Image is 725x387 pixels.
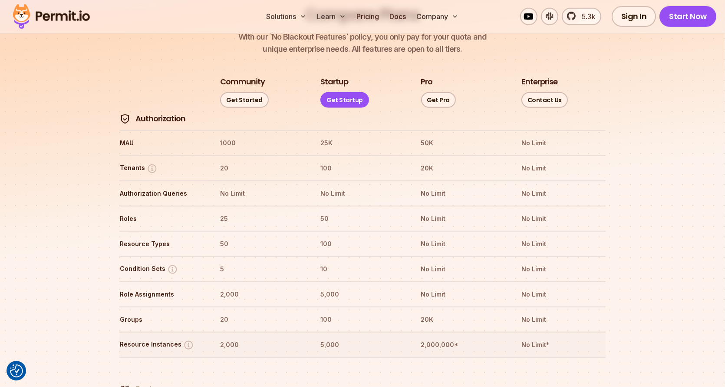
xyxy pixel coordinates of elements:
th: 25K [320,136,405,150]
p: unique enterprise needs. All features are open to all tiers. [238,31,487,55]
th: 5 [220,262,304,276]
a: Get Pro [421,92,456,108]
th: No Limit [521,237,606,251]
th: Resource Types [119,237,204,251]
th: No Limit [521,187,606,200]
th: No Limit [521,262,606,276]
a: Contact Us [521,92,568,108]
th: 20 [220,313,304,327]
h3: Community [220,77,265,87]
th: Groups [119,313,204,327]
th: MAU [119,136,204,150]
th: No Limit [421,237,505,251]
th: 25 [220,212,304,226]
th: 20 [220,161,304,175]
th: No Limit [320,187,405,200]
button: Learn [313,8,349,25]
th: 100 [320,313,405,327]
button: Solutions [263,8,310,25]
h3: Startup [320,77,348,87]
th: Roles [119,212,204,226]
a: Docs [386,8,409,25]
th: 5,000 [320,338,405,352]
th: 50 [320,212,405,226]
th: 50K [421,136,505,150]
th: 2,000 [220,338,304,352]
a: Sign In [612,6,656,27]
th: No Limit [421,262,505,276]
th: 10 [320,262,405,276]
a: Get Started [220,92,269,108]
th: No Limit* [521,338,606,352]
a: Pricing [353,8,382,25]
th: 100 [320,161,405,175]
th: No Limit [421,287,505,301]
a: 5.3k [562,8,601,25]
th: 100 [320,237,405,251]
th: No Limit [421,187,505,200]
span: With our `No Blackout Features` policy, you only pay for your quota and [238,31,487,43]
a: Start Now [659,6,716,27]
th: 2,000,000* [421,338,505,352]
th: No Limit [521,287,606,301]
th: No Limit [521,161,606,175]
th: No Limit [421,212,505,226]
th: 50 [220,237,304,251]
img: Permit logo [9,2,94,31]
th: No Limit [521,212,606,226]
th: No Limit [220,187,304,200]
button: Tenants [120,163,158,174]
th: No Limit [521,313,606,327]
a: Get Startup [320,92,369,108]
button: Consent Preferences [10,364,23,377]
th: 1000 [220,136,304,150]
button: Company [413,8,462,25]
th: Authorization Queries [119,187,204,200]
button: Condition Sets [120,264,178,275]
h3: Pro [421,77,433,87]
th: 20K [421,161,505,175]
th: 2,000 [220,287,304,301]
th: No Limit [521,136,606,150]
span: 5.3k [577,11,595,22]
img: Revisit consent button [10,364,23,377]
h4: Authorization [135,113,185,124]
th: 20K [421,313,505,327]
h3: Enterprise [521,77,557,87]
th: 5,000 [320,287,405,301]
button: Resource Instances [120,340,194,350]
img: Authorization [120,114,130,124]
th: Role Assignments [119,287,204,301]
